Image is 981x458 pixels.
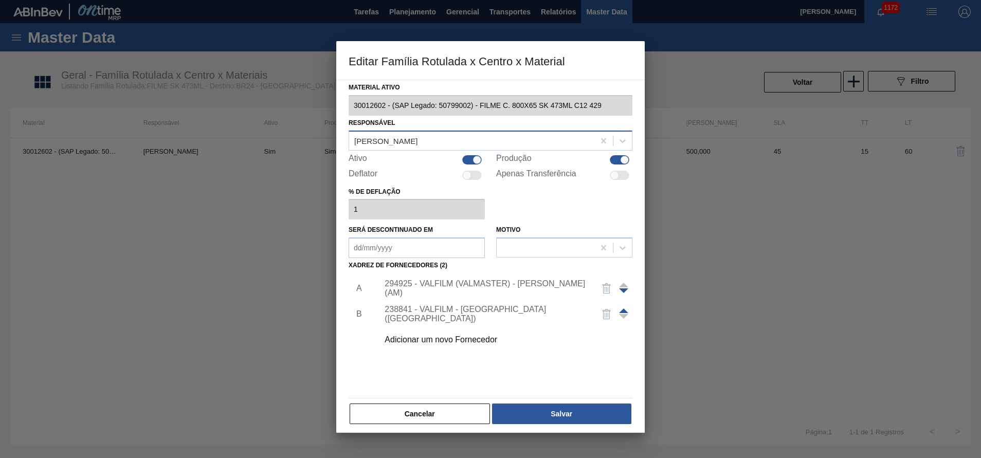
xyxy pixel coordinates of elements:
button: delete-icon [594,276,619,301]
li: B [349,301,365,327]
span: Mover para cima [619,288,628,293]
li: A [349,276,365,301]
label: Produção [496,154,532,166]
div: 294925 - VALFILM (VALMASTER) - [PERSON_NAME] (AM) [385,279,586,298]
button: Salvar [492,404,631,424]
img: delete-icon [601,308,613,320]
span: Mover para cima [619,308,628,313]
h3: Editar Família Rotulada x Centro x Material [336,41,645,80]
div: Adicionar um novo Fornecedor [385,335,586,344]
label: Xadrez de Fornecedores (2) [349,262,447,269]
button: delete-icon [594,302,619,326]
div: 238841 - VALFILM - [GEOGRAPHIC_DATA] ([GEOGRAPHIC_DATA]) [385,305,586,323]
label: % de deflação [349,185,485,199]
label: Ativo [349,154,367,166]
img: delete-icon [601,282,613,295]
button: Cancelar [350,404,490,424]
label: Responsável [349,119,395,126]
input: dd/mm/yyyy [349,237,485,258]
label: Será descontinuado em [349,226,433,233]
div: [PERSON_NAME] [354,136,417,145]
label: Material ativo [349,80,632,95]
label: Apenas Transferência [496,169,576,181]
label: Motivo [496,226,520,233]
label: Deflator [349,169,377,181]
